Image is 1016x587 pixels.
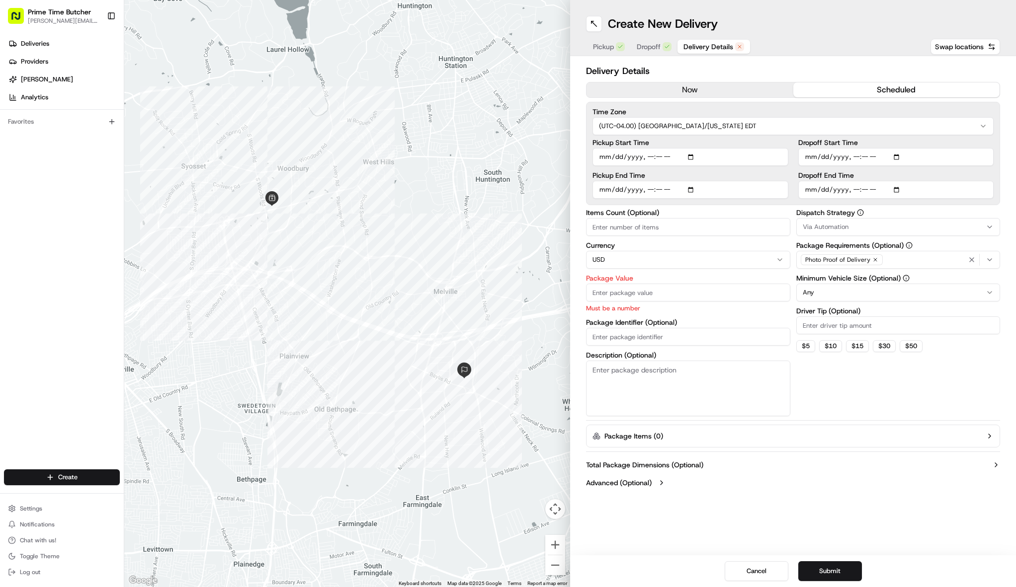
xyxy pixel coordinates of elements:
label: Package Value [586,275,790,282]
button: Chat with us! [4,533,120,547]
button: Package Items (0) [586,425,1000,447]
label: Dropoff End Time [798,172,994,179]
p: Must be a number [586,303,790,313]
img: 1732323095091-59ea418b-cfe3-43c8-9ae0-d0d06d6fd42c [21,95,39,113]
span: Map data ©2025 Google [447,581,502,586]
a: [PERSON_NAME] [4,72,124,87]
label: Total Package Dimensions (Optional) [586,460,703,470]
button: Prime Time Butcher[PERSON_NAME][EMAIL_ADDRESS][DOMAIN_NAME] [4,4,103,28]
label: Time Zone [593,108,994,115]
div: We're available if you need us! [45,105,137,113]
span: Chat with us! [20,536,56,544]
input: Clear [26,64,164,74]
div: Past conversations [10,129,67,137]
span: Photo Proof of Delivery [805,256,870,264]
span: [DATE] [80,154,100,162]
a: Report a map error [527,581,567,586]
span: Notifications [20,520,55,528]
img: Nash [10,10,30,30]
button: See all [154,127,181,139]
button: Via Automation [796,218,1001,236]
a: 💻API Documentation [80,218,164,236]
a: 📗Knowledge Base [6,218,80,236]
a: Analytics [4,89,124,105]
span: Create [58,473,78,482]
button: Package Requirements (Optional) [906,242,913,249]
span: Regen Pajulas [31,154,73,162]
input: Enter number of items [586,218,790,236]
span: Log out [20,568,40,576]
label: Dispatch Strategy [796,209,1001,216]
img: Regen Pajulas [10,145,26,160]
button: Zoom in [545,535,565,555]
div: 📗 [10,223,18,231]
label: Package Identifier (Optional) [586,319,790,326]
input: Enter package identifier [586,328,790,346]
label: Package Requirements (Optional) [796,242,1001,249]
button: $10 [819,340,842,352]
button: Keyboard shortcuts [399,580,441,587]
span: Knowledge Base [20,222,76,232]
button: Swap locations [931,39,1000,55]
button: Start new chat [169,98,181,110]
span: [DATE] [88,181,108,189]
span: Pylon [99,246,120,254]
a: Deliveries [4,36,124,52]
h1: Create New Delivery [608,16,718,32]
span: [PERSON_NAME] [31,181,81,189]
span: • [75,154,78,162]
div: Start new chat [45,95,163,105]
button: [PERSON_NAME][EMAIL_ADDRESS][DOMAIN_NAME] [28,17,99,25]
p: Welcome 👋 [10,40,181,56]
button: Notifications [4,517,120,531]
label: Minimum Vehicle Size (Optional) [796,275,1001,282]
button: $50 [900,340,923,352]
span: Settings [20,505,42,513]
span: Analytics [21,93,48,102]
span: Pickup [593,42,614,52]
span: Toggle Theme [20,552,60,560]
a: Powered byPylon [70,246,120,254]
a: Terms [508,581,521,586]
h2: Delivery Details [586,64,1000,78]
button: Zoom out [545,555,565,575]
button: Create [4,469,120,485]
label: Package Items ( 0 ) [604,431,663,441]
button: $5 [796,340,815,352]
label: Items Count (Optional) [586,209,790,216]
button: Dispatch Strategy [857,209,864,216]
div: 💻 [84,223,92,231]
span: [PERSON_NAME] [21,75,73,84]
span: API Documentation [94,222,160,232]
label: Driver Tip (Optional) [796,307,1001,314]
button: $15 [846,340,869,352]
label: Advanced (Optional) [586,478,652,488]
span: Delivery Details [683,42,733,52]
button: scheduled [793,82,1000,97]
img: Angelique Valdez [10,171,26,187]
button: Submit [798,561,862,581]
button: Settings [4,502,120,515]
a: Providers [4,54,124,70]
input: Enter package value [586,284,790,301]
button: $30 [873,340,896,352]
span: Deliveries [21,39,49,48]
a: Open this area in Google Maps (opens a new window) [127,574,160,587]
img: 1736555255976-a54dd68f-1ca7-489b-9aae-adbdc363a1c4 [10,95,28,113]
button: Photo Proof of Delivery [796,251,1001,269]
span: • [83,181,86,189]
span: Swap locations [935,42,984,52]
img: Google [127,574,160,587]
button: Cancel [725,561,788,581]
input: Enter driver tip amount [796,316,1001,334]
span: Via Automation [803,222,848,231]
div: Favorites [4,114,120,130]
span: Dropoff [637,42,661,52]
span: Providers [21,57,48,66]
label: Dropoff Start Time [798,139,994,146]
label: Description (Optional) [586,352,790,359]
button: Advanced (Optional) [586,478,1000,488]
button: Prime Time Butcher [28,7,91,17]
